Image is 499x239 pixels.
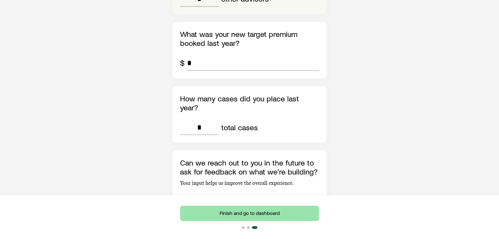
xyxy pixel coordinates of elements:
p: What was your new target premium booked last year? [180,30,319,47]
div: $ [180,58,185,67]
p: How many cases did you place last year? [180,94,319,112]
button: Finish and go to dashboard [180,206,319,221]
p: Your input helps us improve the overall experience. [180,180,319,186]
p: Can we reach out to you in the future to ask for feedback on what we’re building? [180,158,319,176]
div: total cases [221,123,258,132]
